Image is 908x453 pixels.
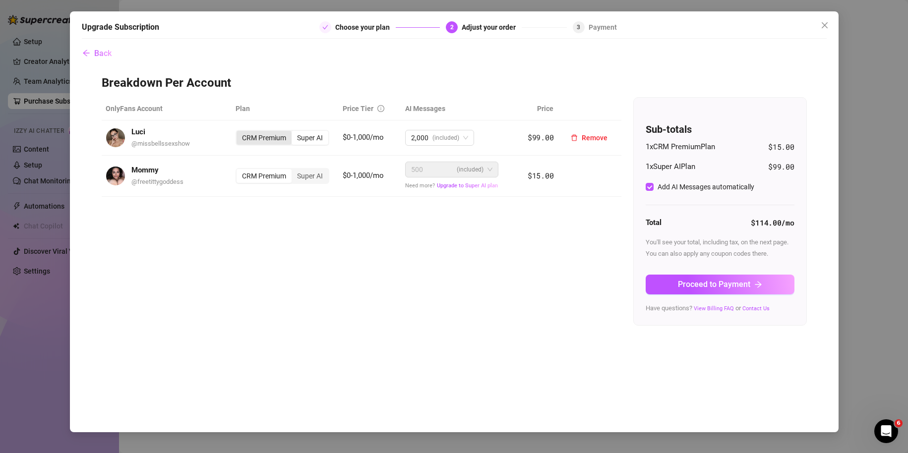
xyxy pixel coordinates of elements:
[292,131,328,145] div: Super AI
[131,140,190,147] span: @ missbellssexshow
[817,17,833,33] button: Close
[131,166,159,174] strong: Mommy
[82,44,112,63] button: Back
[462,21,522,33] div: Adjust your order
[236,168,329,184] div: segmented control
[646,275,794,294] button: Proceed to Paymentarrow-right
[237,169,292,183] div: CRM Premium
[768,141,794,153] span: $15.00
[405,182,498,189] span: Need more?
[678,280,750,289] span: Proceed to Payment
[82,49,90,57] span: arrow-left
[131,127,145,136] strong: Luci
[411,130,428,145] span: 2,000
[563,130,615,146] button: Remove
[335,21,396,33] div: Choose your plan
[589,21,617,33] div: Payment
[895,419,903,427] span: 6
[577,24,580,31] span: 3
[411,162,423,177] span: 500
[343,133,384,142] span: $0-1,000/mo
[768,161,794,173] span: $99.00
[432,130,459,145] span: (included)
[232,97,338,120] th: Plan
[505,97,557,120] th: Price
[751,218,794,227] strong: $114.00 /mo
[571,134,578,141] span: delete
[436,182,498,189] button: Upgrade to Super AI plan
[457,162,484,177] span: (included)
[528,132,553,142] span: $99.00
[874,419,898,443] iframe: Intercom live chat
[646,304,770,312] span: Have questions? or
[658,181,754,192] div: Add AI Messages automatically
[102,97,232,120] th: OnlyFans Account
[582,134,607,142] span: Remove
[106,128,125,147] img: avatar.jpg
[821,21,829,29] span: close
[528,170,553,180] span: $15.00
[754,281,762,288] span: arrow-right
[322,24,328,30] span: check
[94,49,112,58] span: Back
[292,169,328,183] div: Super AI
[450,24,454,31] span: 2
[106,167,125,185] img: avatar.jpg
[646,238,788,257] span: You'll see your total, including tax, on the next page. You can also apply any coupon codes there.
[131,178,183,185] span: @ freetittygoddess
[437,182,498,189] span: Upgrade to Super AI plan
[377,105,384,112] span: info-circle
[646,218,662,227] strong: Total
[102,75,807,91] h3: Breakdown Per Account
[817,21,833,29] span: Close
[82,21,159,33] h5: Upgrade Subscription
[343,171,384,180] span: $0-1,000/mo
[401,97,505,120] th: AI Messages
[694,305,734,312] a: View Billing FAQ
[343,105,373,113] span: Price Tier
[646,122,794,136] h4: Sub-totals
[237,131,292,145] div: CRM Premium
[646,161,695,173] span: 1 x Super AI Plan
[742,305,770,312] a: Contact Us
[236,130,329,146] div: segmented control
[646,141,715,153] span: 1 x CRM Premium Plan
